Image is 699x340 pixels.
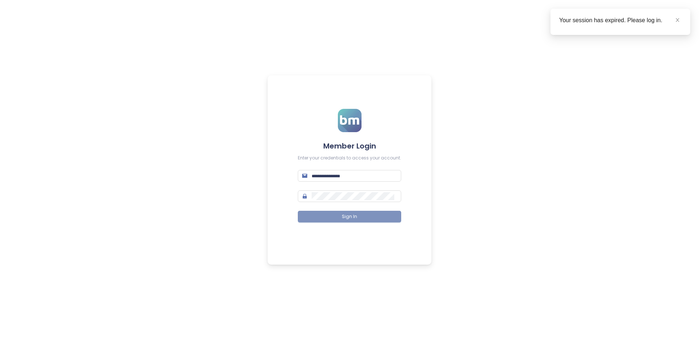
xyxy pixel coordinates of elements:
[302,194,307,199] span: lock
[559,16,682,25] div: Your session has expired. Please log in.
[298,155,401,162] div: Enter your credentials to access your account.
[298,141,401,151] h4: Member Login
[342,213,357,220] span: Sign In
[298,211,401,222] button: Sign In
[338,109,362,132] img: logo
[675,17,680,23] span: close
[302,173,307,178] span: mail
